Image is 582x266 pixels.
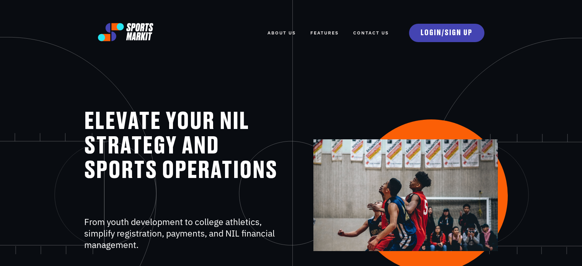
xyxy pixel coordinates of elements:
[353,24,389,41] a: Contact Us
[98,23,154,41] img: logo
[84,109,283,183] h1: ELEVATE YOUR NIL STRATEGY AND SPORTS OPERATIONS
[267,24,296,41] a: ABOUT US
[409,24,484,42] a: LOGIN/SIGN UP
[310,24,339,41] a: FEATURES
[84,216,275,250] span: From youth development to college athletics, simplify registration, payments, and NIL financial m...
